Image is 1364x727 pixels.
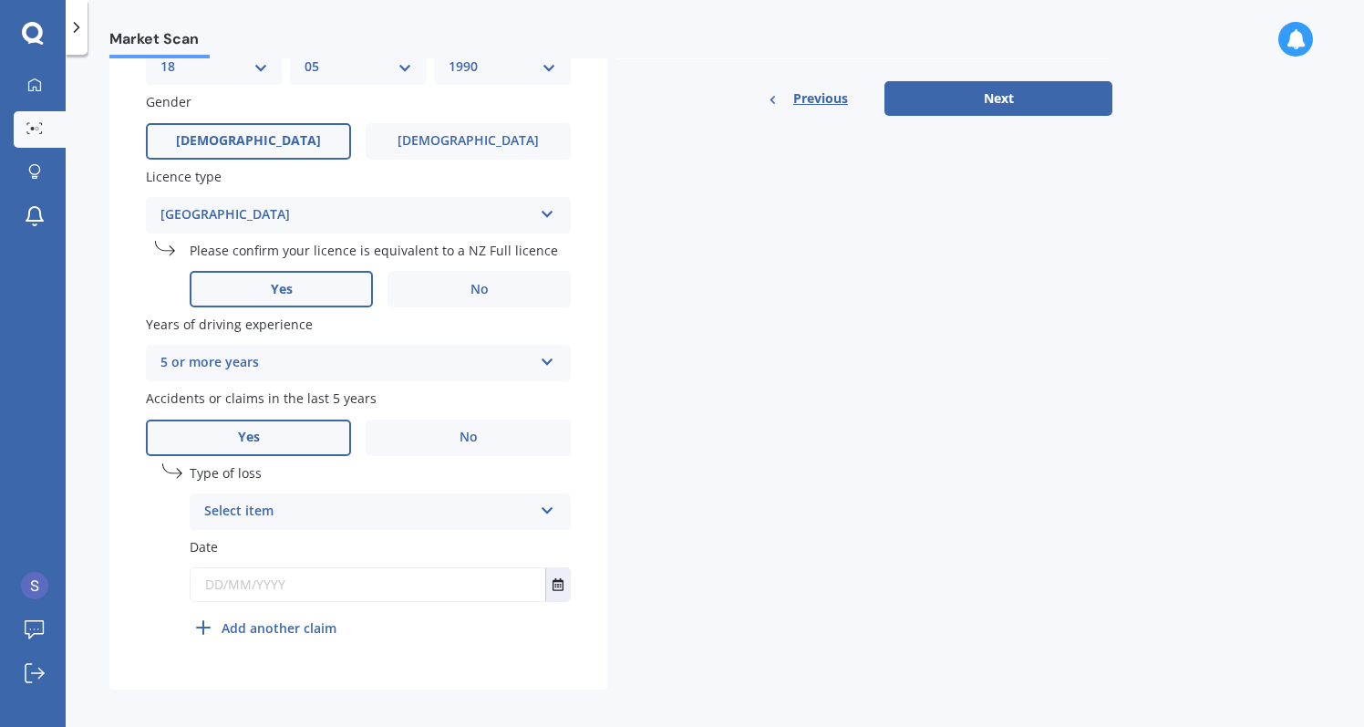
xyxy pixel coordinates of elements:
img: ACg8ocIevkTNwcd4cngdxgLq7s6FYuR6NSNPAq4bVJiM-EozuSAf-Q=s96-c [21,572,48,599]
span: Gender [146,94,191,111]
span: Yes [271,282,293,297]
div: 5 or more years [160,352,532,374]
span: Years of driving experience [146,316,313,333]
span: Please confirm your licence is equivalent to a NZ Full licence [190,242,558,259]
span: Licence type [146,168,222,185]
button: Next [884,81,1112,116]
button: Select date [545,568,570,601]
span: Yes [238,430,260,445]
span: [DEMOGRAPHIC_DATA] [398,133,539,149]
div: Select item [204,501,532,523]
input: DD/MM/YYYY [191,568,545,601]
span: Date [190,538,218,556]
span: Type of loss [190,464,262,482]
span: Previous [793,85,848,112]
span: [DEMOGRAPHIC_DATA] [176,133,321,149]
div: [GEOGRAPHIC_DATA] [160,204,532,226]
span: Accidents or claims in the last 5 years [146,390,377,408]
span: No [470,282,489,297]
span: No [460,430,478,445]
span: Market Scan [109,30,210,55]
b: Add another claim [222,618,336,638]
